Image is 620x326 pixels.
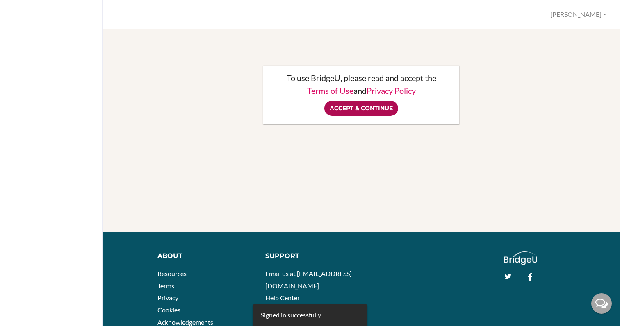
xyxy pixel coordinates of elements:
[265,251,355,261] div: Support
[271,74,451,82] p: To use BridgeU, please read and accept the
[157,294,178,301] a: Privacy
[157,251,253,261] div: About
[271,86,451,95] p: and
[261,310,322,320] div: Signed in successfully.
[157,269,187,277] a: Resources
[367,86,416,95] a: Privacy Policy
[324,101,398,116] input: Accept & Continue
[265,269,352,290] a: Email us at [EMAIL_ADDRESS][DOMAIN_NAME]
[157,282,174,290] a: Terms
[547,7,610,22] button: [PERSON_NAME]
[307,86,353,95] a: Terms of Use
[504,251,537,265] img: logo_white@2x-f4f0deed5e89b7ecb1c2cc34c3e3d731f90f0f143d5ea2071677605dd97b5244.png
[19,6,36,13] span: Help
[265,294,300,301] a: Help Center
